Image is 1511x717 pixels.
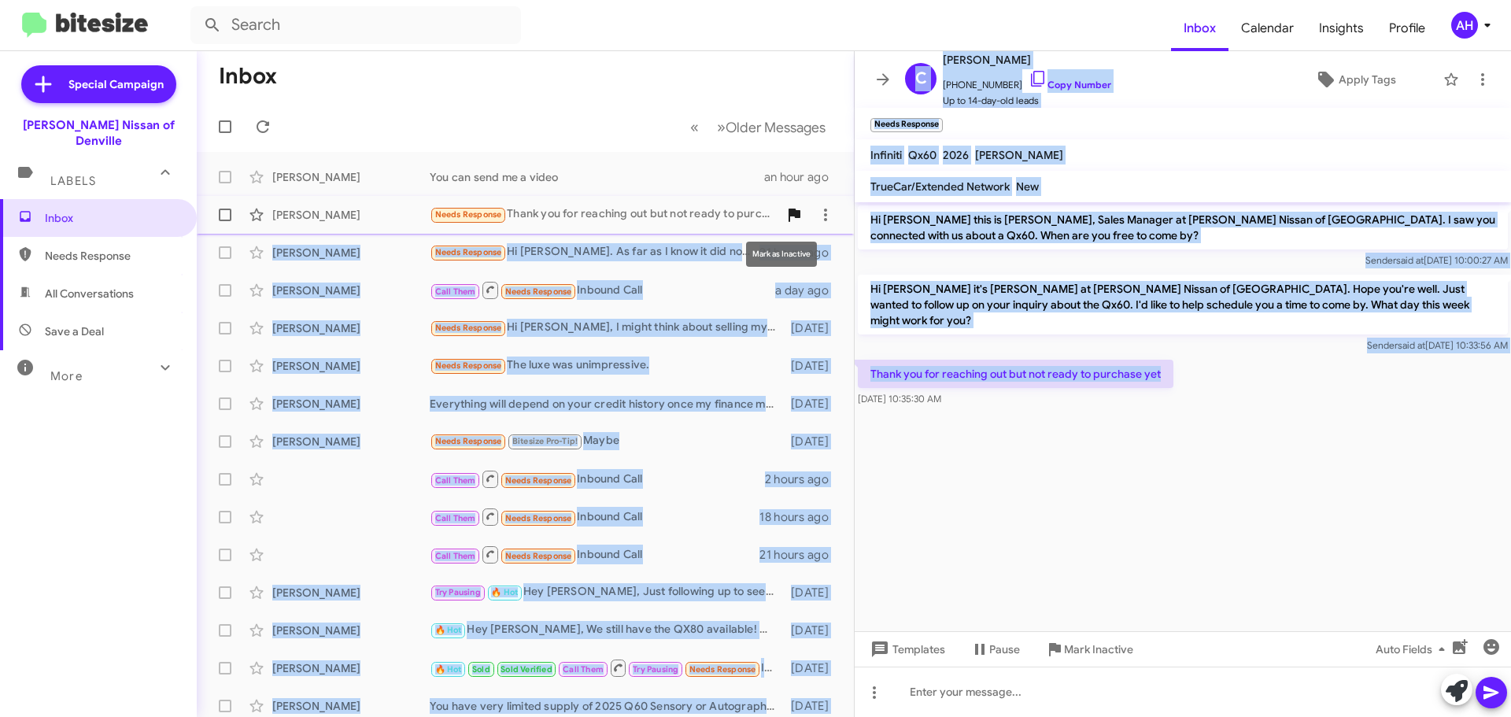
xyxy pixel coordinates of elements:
div: [PERSON_NAME] [272,207,430,223]
span: Sender [DATE] 10:33:56 AM [1367,339,1508,351]
span: Call Them [435,475,476,486]
div: Everything will depend on your credit history once my finance manager reviews it when you're here... [430,396,783,412]
div: The luxe was unimpressive. [430,357,783,375]
button: Next [707,111,835,143]
div: [PERSON_NAME] [272,396,430,412]
div: Maybe [430,432,783,450]
span: » [717,117,726,137]
span: Needs Response [45,248,179,264]
span: Needs Response [505,475,572,486]
div: an hour ago [764,169,841,185]
div: [PERSON_NAME] [272,585,430,601]
a: Inbox [1171,6,1228,51]
div: [PERSON_NAME] [272,169,430,185]
div: Inbound Call [430,469,765,489]
span: Calendar [1228,6,1306,51]
button: Templates [855,635,958,663]
div: [DATE] [783,698,841,714]
span: Infiniti [870,148,902,162]
span: Needs Response [435,436,502,446]
span: [PHONE_NUMBER] [943,69,1111,93]
button: AH [1438,12,1494,39]
a: Copy Number [1029,79,1111,91]
span: Needs Response [435,360,502,371]
button: Mark Inactive [1033,635,1146,663]
span: Needs Response [435,209,502,220]
p: Hi [PERSON_NAME] it's [PERSON_NAME] at [PERSON_NAME] Nissan of [GEOGRAPHIC_DATA]. Hope you're wel... [858,275,1508,334]
span: « [690,117,699,137]
span: Sold Verified [501,664,552,674]
span: [PERSON_NAME] [975,148,1063,162]
div: a day ago [775,283,841,298]
div: Inbound Call [430,658,783,678]
span: Qx60 [908,148,937,162]
div: [PERSON_NAME] [272,358,430,374]
span: Older Messages [726,119,826,136]
div: [DATE] [783,396,841,412]
div: Hi [PERSON_NAME], I might think about selling my pathfinder. I might stop by sometime to check wi... [430,319,783,337]
span: Try Pausing [435,587,481,597]
span: 🔥 Hot [435,625,462,635]
span: Call Them [435,286,476,297]
span: More [50,369,83,383]
span: Inbox [45,210,179,226]
span: Insights [1306,6,1376,51]
div: You have very limited supply of 2025 Q60 Sensory or Autograph. It's a shame. I live right around ... [430,698,783,714]
span: 🔥 Hot [435,664,462,674]
div: [DATE] [783,434,841,449]
span: TrueCar/Extended Network [870,179,1010,194]
span: Needs Response [505,286,572,297]
span: Templates [867,635,945,663]
span: Needs Response [505,513,572,523]
div: Inbound Call [430,507,759,527]
span: Save a Deal [45,323,104,339]
div: [PERSON_NAME] [272,283,430,298]
span: [DATE] 10:35:30 AM [858,393,941,405]
h1: Inbox [219,64,277,89]
div: [PERSON_NAME] [272,434,430,449]
span: New [1016,179,1039,194]
small: Needs Response [870,118,943,132]
div: [PERSON_NAME] [272,320,430,336]
span: Apply Tags [1339,65,1396,94]
span: 2026 [943,148,969,162]
span: C [915,66,927,91]
span: Special Campaign [68,76,164,92]
button: Apply Tags [1274,65,1435,94]
div: Hey [PERSON_NAME], Just following up to see what time [PERSON_NAME] work for you [DATE]? [430,583,783,601]
div: 18 hours ago [759,509,841,525]
p: Thank you for reaching out but not ready to purchase yet [858,360,1173,388]
input: Search [190,6,521,44]
a: Special Campaign [21,65,176,103]
span: Call Them [563,664,604,674]
a: Profile [1376,6,1438,51]
div: [DATE] [783,320,841,336]
span: Bitesize Pro-Tip! [512,436,578,446]
span: Auto Fields [1376,635,1451,663]
span: Sold [472,664,490,674]
p: Hi [PERSON_NAME] this is [PERSON_NAME], Sales Manager at [PERSON_NAME] Nissan of [GEOGRAPHIC_DATA... [858,205,1508,249]
div: Thank you for reaching out but not ready to purchase yet [430,205,778,224]
div: 2 hours ago [765,471,841,487]
div: [PERSON_NAME] [272,623,430,638]
span: Call Them [435,513,476,523]
span: Needs Response [435,247,502,257]
div: [PERSON_NAME] [272,698,430,714]
span: Try Pausing [633,664,678,674]
button: Pause [958,635,1033,663]
span: 🔥 Hot [491,587,518,597]
span: [PERSON_NAME] [943,50,1111,69]
span: Sender [DATE] 10:00:27 AM [1365,254,1508,266]
div: Inbound Call [430,545,759,564]
div: 21 hours ago [759,547,841,563]
span: Labels [50,174,96,188]
div: [DATE] [783,623,841,638]
span: Pause [989,635,1020,663]
div: [PERSON_NAME] [272,660,430,676]
span: Call Them [435,551,476,561]
span: Up to 14-day-old leads [943,93,1111,109]
div: [DATE] [783,660,841,676]
div: [PERSON_NAME] [272,245,430,261]
div: Inbound Call [430,280,775,300]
